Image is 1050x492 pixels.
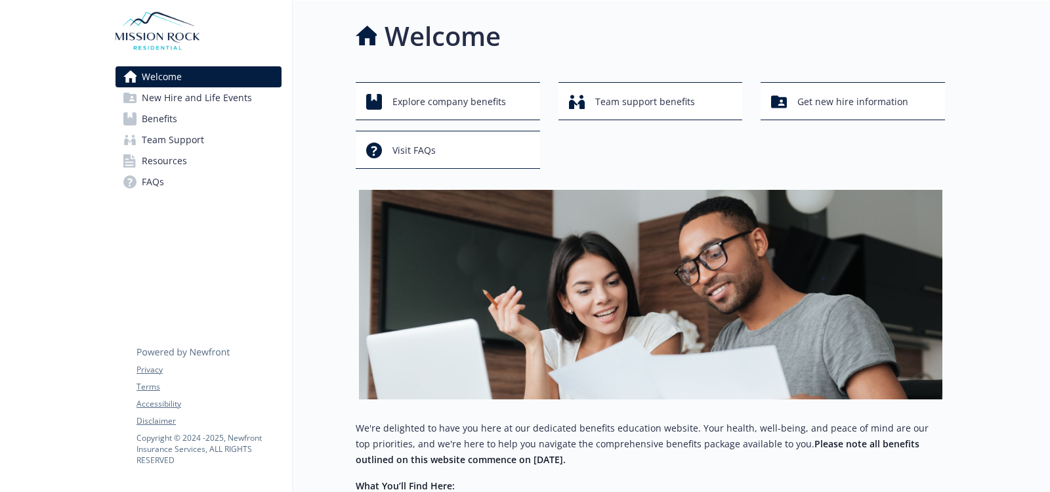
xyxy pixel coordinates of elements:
[136,381,281,393] a: Terms
[392,89,506,114] span: Explore company benefits
[356,480,455,492] strong: What You’ll Find Here:
[761,82,945,120] button: Get new hire information
[142,108,177,129] span: Benefits
[115,171,282,192] a: FAQs
[356,131,540,169] button: Visit FAQs
[385,16,501,56] h1: Welcome
[142,171,164,192] span: FAQs
[359,190,942,399] img: overview page banner
[136,398,281,410] a: Accessibility
[115,150,282,171] a: Resources
[136,415,281,427] a: Disclaimer
[142,150,187,171] span: Resources
[115,87,282,108] a: New Hire and Life Events
[356,82,540,120] button: Explore company benefits
[142,129,204,150] span: Team Support
[595,89,695,114] span: Team support benefits
[558,82,743,120] button: Team support benefits
[797,89,908,114] span: Get new hire information
[142,87,252,108] span: New Hire and Life Events
[115,108,282,129] a: Benefits
[356,420,945,468] p: We're delighted to have you here at our dedicated benefits education website. Your health, well-b...
[392,138,436,163] span: Visit FAQs
[115,129,282,150] a: Team Support
[136,364,281,376] a: Privacy
[136,432,281,466] p: Copyright © 2024 - 2025 , Newfront Insurance Services, ALL RIGHTS RESERVED
[115,66,282,87] a: Welcome
[142,66,182,87] span: Welcome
